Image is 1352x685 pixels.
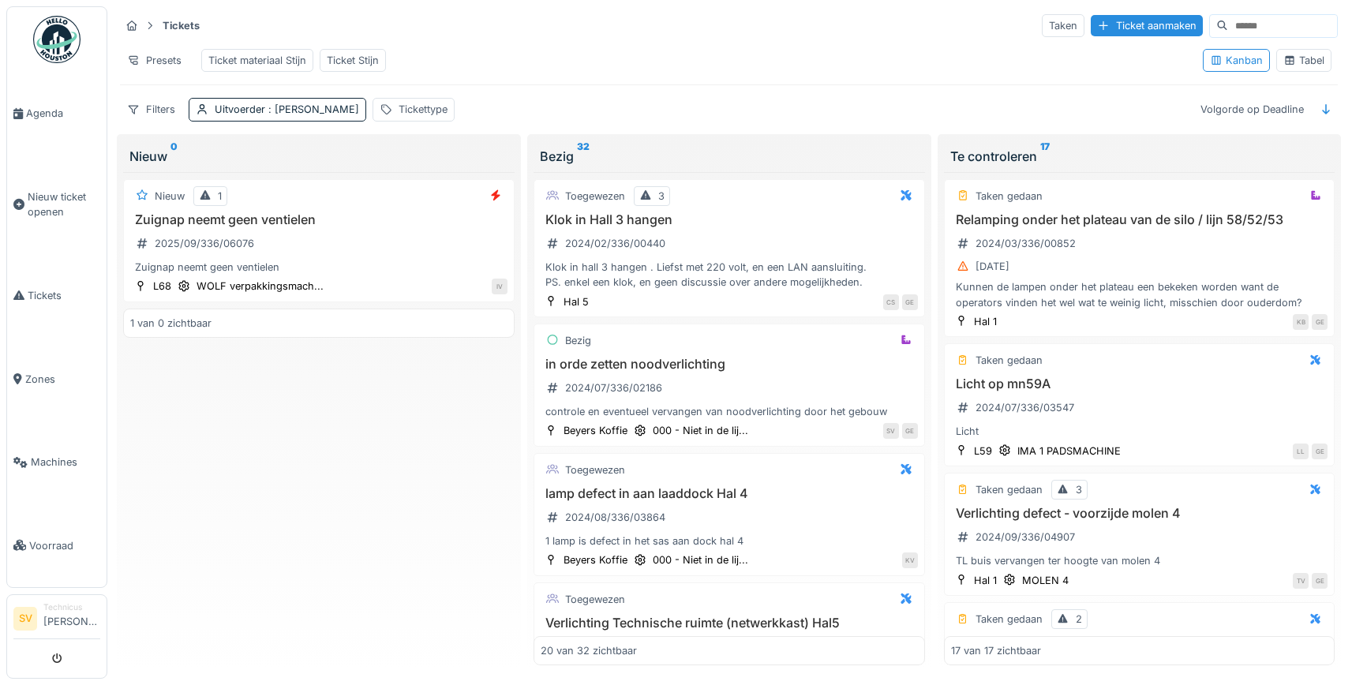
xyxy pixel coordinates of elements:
[951,212,1328,227] h3: Relamping onder het plateau van de silo / lijn 58/52/53
[28,189,100,219] span: Nieuw ticket openen
[976,236,1076,251] div: 2024/03/336/00852
[541,212,918,227] h3: Klok in Hall 3 hangen
[564,294,589,309] div: Hal 5
[950,147,1329,166] div: Te controleren
[1312,444,1328,459] div: GE
[13,601,100,639] a: SV Technicus[PERSON_NAME]
[564,552,627,567] div: Beyers Koffie
[1293,573,1309,589] div: TV
[7,254,107,338] a: Tickets
[974,573,997,588] div: Hal 1
[951,279,1328,309] div: Kunnen de lampen onder het plateau een bekeken worden want de operators vinden het wel wat te wei...
[565,333,591,348] div: Bezig
[31,455,100,470] span: Machines
[1040,147,1050,166] sup: 17
[565,510,665,525] div: 2024/08/336/03864
[1017,444,1121,459] div: IMA 1 PADSMACHINE
[541,533,918,548] div: 1 lamp is defect in het sas aan dock hal 4
[1193,98,1311,121] div: Volgorde op Deadline
[129,147,508,166] div: Nieuw
[565,592,625,607] div: Toegewezen
[1042,14,1084,37] div: Taken
[564,423,627,438] div: Beyers Koffie
[976,530,1075,545] div: 2024/09/336/04907
[653,423,748,438] div: 000 - Niet in de lij...
[25,372,100,387] span: Zones
[951,506,1328,521] h3: Verlichting defect - voorzijde molen 4
[951,553,1328,568] div: TL buis vervangen ter hoogte van molen 4
[1076,482,1082,497] div: 3
[153,279,171,294] div: L68
[43,601,100,635] li: [PERSON_NAME]
[976,612,1043,627] div: Taken gedaan
[976,482,1043,497] div: Taken gedaan
[976,259,1009,274] div: [DATE]
[541,486,918,501] h3: lamp defect in aan laaddock Hal 4
[976,400,1074,415] div: 2024/07/336/03547
[976,353,1043,368] div: Taken gedaan
[902,552,918,568] div: KV
[327,53,379,68] div: Ticket Stijn
[28,288,100,303] span: Tickets
[208,53,306,68] div: Ticket materiaal Stijn
[130,212,507,227] h3: Zuignap neemt geen ventielen
[156,18,206,33] strong: Tickets
[565,189,625,204] div: Toegewezen
[399,102,448,117] div: Tickettype
[540,147,919,166] div: Bezig
[902,423,918,439] div: GE
[33,16,81,63] img: Badge_color-CXgf-gQk.svg
[951,642,1041,657] div: 17 van 17 zichtbaar
[120,49,189,72] div: Presets
[1022,573,1069,588] div: MOLEN 4
[541,616,918,631] h3: Verlichting Technische ruimte (netwerkkast) Hal5
[974,444,992,459] div: L59
[215,102,359,117] div: Uitvoerder
[541,642,637,657] div: 20 van 32 zichtbaar
[565,236,665,251] div: 2024/02/336/00440
[541,404,918,419] div: controle en eventueel vervangen van noodverlichting door het gebouw
[120,98,182,121] div: Filters
[658,189,665,204] div: 3
[541,357,918,372] h3: in orde zetten noodverlichting
[1210,53,1263,68] div: Kanban
[492,279,507,294] div: IV
[13,607,37,631] li: SV
[130,316,212,331] div: 1 van 0 zichtbaar
[265,103,359,115] span: : [PERSON_NAME]
[155,236,254,251] div: 2025/09/336/06076
[565,380,662,395] div: 2024/07/336/02186
[1091,15,1203,36] div: Ticket aanmaken
[883,423,899,439] div: SV
[1293,314,1309,330] div: KB
[29,538,100,553] span: Voorraad
[976,189,1043,204] div: Taken gedaan
[541,260,918,290] div: Klok in hall 3 hangen . Liefst met 220 volt, en een LAN aansluiting. PS. enkel een klok, en geen ...
[1293,444,1309,459] div: LL
[130,260,507,275] div: Zuignap neemt geen ventielen
[7,337,107,421] a: Zones
[7,155,107,254] a: Nieuw ticket openen
[951,376,1328,391] h3: Licht op mn59A
[1283,53,1324,68] div: Tabel
[170,147,178,166] sup: 0
[7,504,107,588] a: Voorraad
[218,189,222,204] div: 1
[197,279,324,294] div: WOLF verpakkingsmach...
[26,106,100,121] span: Agenda
[43,601,100,613] div: Technicus
[1076,612,1082,627] div: 2
[7,421,107,504] a: Machines
[951,424,1328,439] div: Licht
[7,72,107,155] a: Agenda
[155,189,185,204] div: Nieuw
[902,294,918,310] div: GE
[653,552,748,567] div: 000 - Niet in de lij...
[883,294,899,310] div: CS
[1312,314,1328,330] div: GE
[565,462,625,477] div: Toegewezen
[974,314,997,329] div: Hal 1
[577,147,590,166] sup: 32
[1312,573,1328,589] div: GE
